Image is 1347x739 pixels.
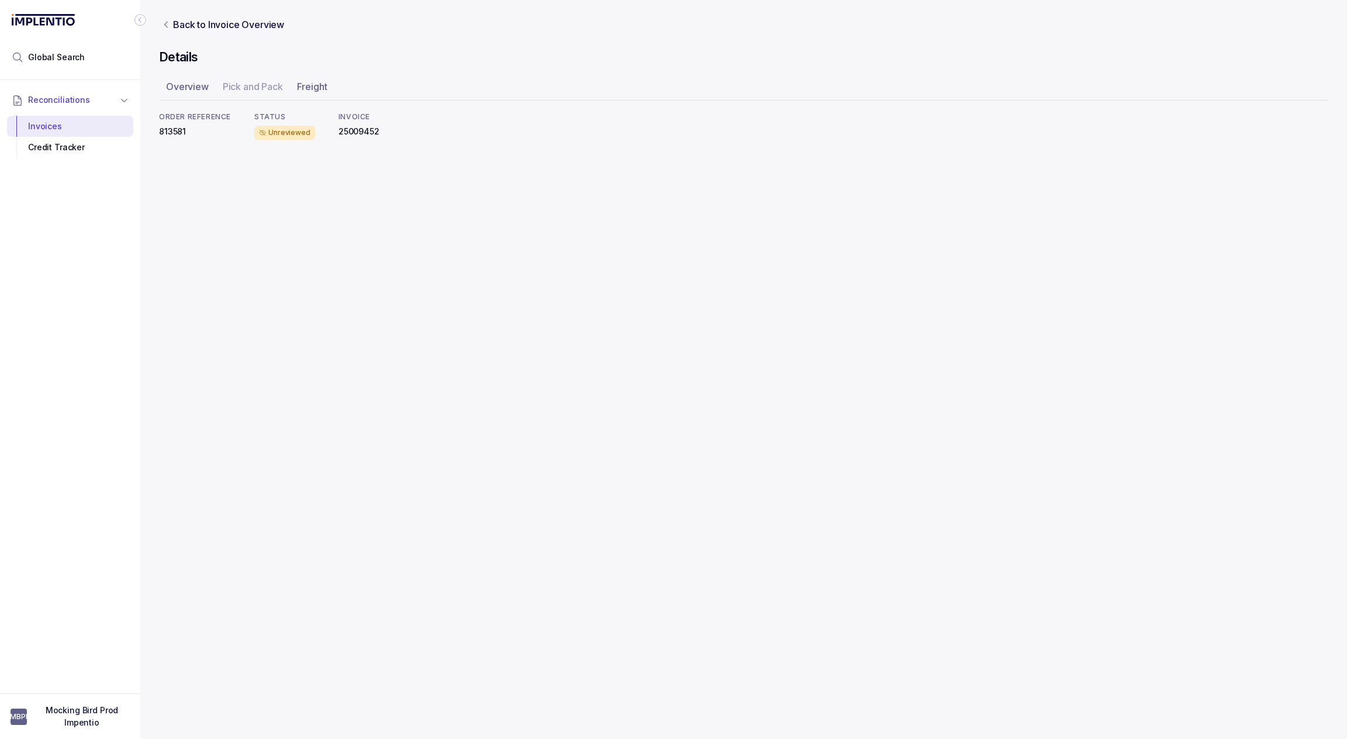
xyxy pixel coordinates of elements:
[34,705,130,728] p: Mocking Bird Prod Impentio
[254,112,315,122] p: STATUS
[297,80,327,94] p: Freight
[7,87,133,113] button: Reconciliations
[28,94,90,106] span: Reconciliations
[159,77,216,101] li: Tab Overview
[7,113,133,161] div: Reconciliations
[166,80,209,94] p: Overview
[11,709,27,725] span: User initials
[339,112,379,122] p: INVOICE
[254,126,315,140] div: Unreviewed
[173,18,284,32] p: Back to Invoice Overview
[159,126,231,137] p: 813581
[16,116,124,137] div: Invoices
[133,13,147,27] div: Collapse Icon
[290,77,334,101] li: Tab Freight
[159,77,1328,101] ul: Tab Group
[28,51,85,63] span: Global Search
[339,126,379,137] p: 25009452
[11,705,130,728] button: User initialsMocking Bird Prod Impentio
[159,49,1328,65] h4: Details
[159,112,231,122] p: ORDER REFERENCE
[159,18,286,32] a: Link Back to Invoice Overview
[16,137,124,158] div: Credit Tracker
